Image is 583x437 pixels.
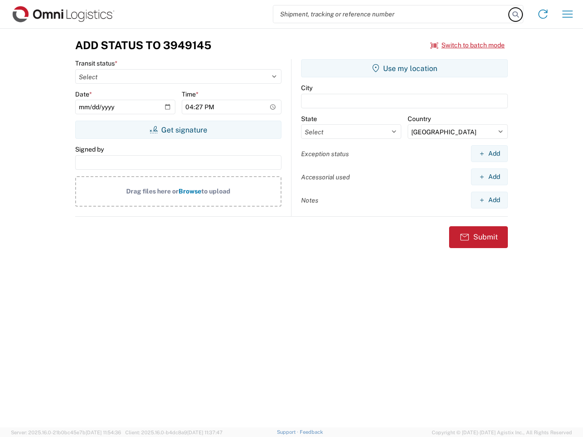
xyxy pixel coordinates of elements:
label: State [301,115,317,123]
label: Signed by [75,145,104,153]
label: Country [408,115,431,123]
button: Use my location [301,59,508,77]
span: Copyright © [DATE]-[DATE] Agistix Inc., All Rights Reserved [432,428,572,437]
button: Add [471,168,508,185]
button: Submit [449,226,508,248]
button: Add [471,192,508,208]
span: [DATE] 11:37:47 [187,430,223,435]
label: Date [75,90,92,98]
span: Drag files here or [126,188,179,195]
label: Accessorial used [301,173,350,181]
button: Get signature [75,121,281,139]
span: to upload [201,188,230,195]
label: Notes [301,196,318,204]
button: Add [471,145,508,162]
label: Exception status [301,150,349,158]
input: Shipment, tracking or reference number [273,5,509,23]
span: Browse [179,188,201,195]
label: City [301,84,312,92]
button: Switch to batch mode [430,38,505,53]
span: Server: 2025.16.0-21b0bc45e7b [11,430,121,435]
a: Support [277,429,300,435]
span: Client: 2025.16.0-b4dc8a9 [125,430,223,435]
label: Transit status [75,59,118,67]
a: Feedback [300,429,323,435]
label: Time [182,90,199,98]
h3: Add Status to 3949145 [75,39,211,52]
span: [DATE] 11:54:36 [86,430,121,435]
